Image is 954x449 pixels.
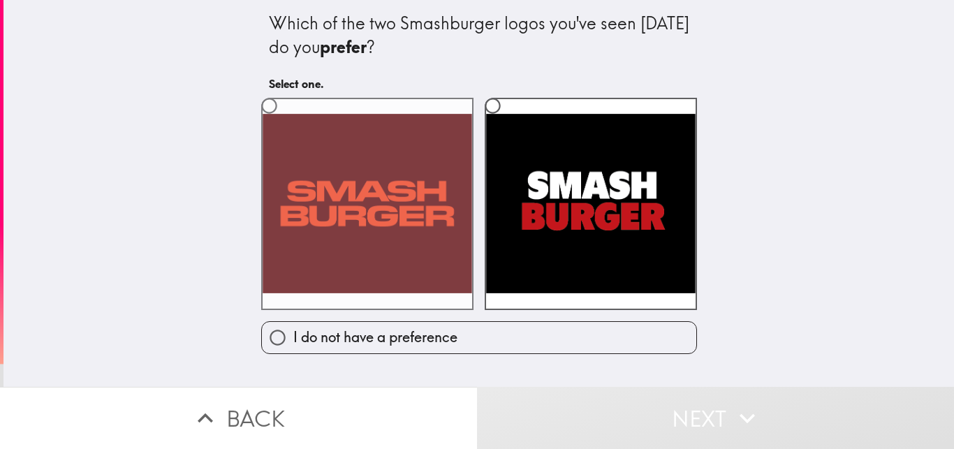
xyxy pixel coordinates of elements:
[293,327,457,347] span: I do not have a preference
[262,322,696,353] button: I do not have a preference
[320,36,367,57] b: prefer
[477,387,954,449] button: Next
[269,76,689,91] h6: Select one.
[269,12,689,59] div: Which of the two Smashburger logos you've seen [DATE] do you ?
